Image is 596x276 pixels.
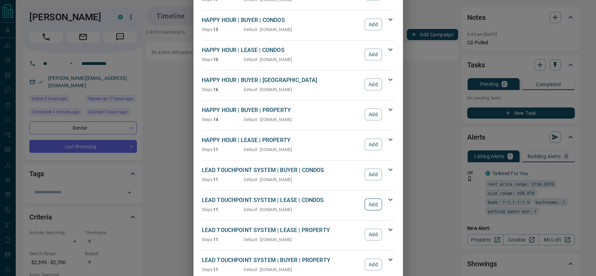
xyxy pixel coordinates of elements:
[244,87,292,93] p: Default : [DOMAIN_NAME]
[202,166,361,174] p: LEAD TOUCHPOINT SYSTEM | BUYER | CONDOS
[202,147,244,153] p: 11
[202,27,244,33] p: 15
[202,267,214,272] span: Steps:
[365,199,382,210] button: Add
[202,195,395,214] div: LEAD TOUCHPOINT SYSTEM | LEASE | CONDOSSteps:11Default: [DOMAIN_NAME]Add
[244,147,292,153] p: Default : [DOMAIN_NAME]
[244,117,292,123] p: Default : [DOMAIN_NAME]
[202,87,214,92] span: Steps:
[202,225,395,244] div: LEAD TOUCHPOINT SYSTEM | LEASE | PROPERTYSteps:11Default: [DOMAIN_NAME]Add
[244,207,292,213] p: Default : [DOMAIN_NAME]
[202,105,395,124] div: HAPPY HOUR | BUYER | PROPERTYSteps:14Default: [DOMAIN_NAME]Add
[365,169,382,180] button: Add
[202,237,214,242] span: Steps:
[365,109,382,120] button: Add
[202,57,244,63] p: 10
[202,165,395,184] div: LEAD TOUCHPOINT SYSTEM | BUYER | CONDOSSteps:11Default: [DOMAIN_NAME]Add
[202,255,395,274] div: LEAD TOUCHPOINT SYSTEM | BUYER | PROPERTYSteps:11Default: [DOMAIN_NAME]Add
[202,15,395,34] div: HAPPY HOUR | BUYER | CONDOSSteps:15Default: [DOMAIN_NAME]Add
[202,57,214,62] span: Steps:
[202,27,214,32] span: Steps:
[202,46,361,54] p: HAPPY HOUR | LEASE | CONDOS
[202,256,361,264] p: LEAD TOUCHPOINT SYSTEM | BUYER | PROPERTY
[202,117,244,123] p: 14
[365,139,382,150] button: Add
[244,267,292,273] p: Default : [DOMAIN_NAME]
[244,177,292,183] p: Default : [DOMAIN_NAME]
[365,259,382,270] button: Add
[202,75,395,94] div: HAPPY HOUR | BUYER | [GEOGRAPHIC_DATA]Steps:16Default: [DOMAIN_NAME]Add
[202,177,244,183] p: 11
[202,136,361,144] p: HAPPY HOUR | LEASE | PROPERTY
[202,117,214,122] span: Steps:
[202,135,395,154] div: HAPPY HOUR | LEASE | PROPERTYSteps:11Default: [DOMAIN_NAME]Add
[202,147,214,152] span: Steps:
[202,207,214,212] span: Steps:
[365,18,382,30] button: Add
[365,79,382,90] button: Add
[202,226,361,234] p: LEAD TOUCHPOINT SYSTEM | LEASE | PROPERTY
[202,267,244,273] p: 11
[202,106,361,114] p: HAPPY HOUR | BUYER | PROPERTY
[244,237,292,243] p: Default : [DOMAIN_NAME]
[365,229,382,240] button: Add
[202,76,361,84] p: HAPPY HOUR | BUYER | [GEOGRAPHIC_DATA]
[365,49,382,60] button: Add
[202,237,244,243] p: 11
[202,196,361,204] p: LEAD TOUCHPOINT SYSTEM | LEASE | CONDOS
[202,16,361,24] p: HAPPY HOUR | BUYER | CONDOS
[244,57,292,63] p: Default : [DOMAIN_NAME]
[244,27,292,33] p: Default : [DOMAIN_NAME]
[202,177,214,182] span: Steps:
[202,87,244,93] p: 16
[202,45,395,64] div: HAPPY HOUR | LEASE | CONDOSSteps:10Default: [DOMAIN_NAME]Add
[202,207,244,213] p: 11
